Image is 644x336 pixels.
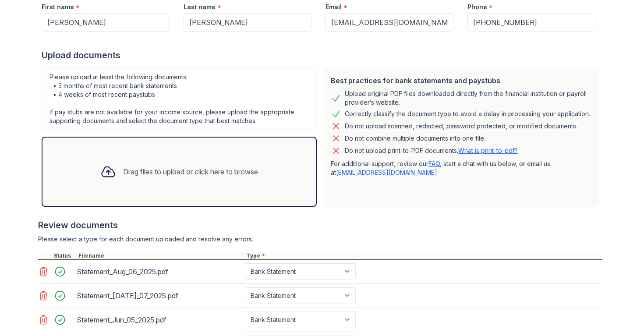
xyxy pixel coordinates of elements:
div: Do not upload scanned, redacted, password protected, or modified documents. [345,121,577,131]
div: Type [245,252,602,259]
div: Please select a type for each document uploaded and resolve any errors. [38,235,602,244]
div: Statement_Jun_05_2025.pdf [77,313,241,327]
a: FAQ [428,160,440,167]
div: Status [52,252,77,259]
div: Do not combine multiple documents into one file. [345,133,485,144]
div: Upload original PDF files downloaded directly from the financial institution or payroll provider’... [345,89,592,107]
div: Upload documents [42,49,602,61]
div: Statement_Aug_06_2025.pdf [77,265,241,279]
label: Email [326,3,342,11]
div: Review documents [38,219,602,231]
p: Do not upload print-to-PDF documents. [345,146,518,155]
div: Best practices for bank statements and paystubs [331,75,592,86]
div: Correctly classify the document type to avoid a delay in processing your application. [345,109,590,119]
a: What is print-to-pdf? [458,147,518,154]
a: [EMAIL_ADDRESS][DOMAIN_NAME] [336,169,437,176]
p: For additional support, review our , start a chat with us below, or email us at [331,159,592,177]
div: Please upload at least the following documents: • 3 months of most recent bank statements • 4 wee... [42,68,317,130]
label: Last name [184,3,216,11]
label: First name [42,3,74,11]
div: Filename [77,252,245,259]
label: Phone [467,3,487,11]
div: Drag files to upload or click here to browse [123,166,258,177]
div: Statement_[DATE]_07_2025.pdf [77,289,241,303]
